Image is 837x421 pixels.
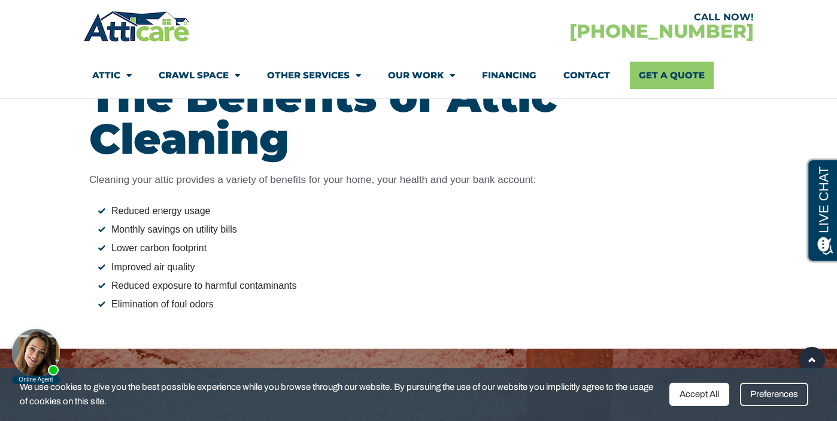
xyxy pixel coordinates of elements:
li: Reduced energy usage [98,203,748,219]
div: Accept All [669,383,729,406]
span: Opens a chat window [29,10,96,25]
span: We use cookies to give you the best possible experience while you browse through our website. By ... [20,380,660,409]
a: Get A Quote [630,62,714,89]
a: Other Services [267,62,361,89]
a: Contact [563,62,610,89]
a: Attic [92,62,132,89]
nav: Menu [92,62,745,89]
a: Our Work [388,62,455,89]
a: Crawl Space [159,62,240,89]
li: Monthly savings on utility bills [98,222,748,237]
a: Financing [482,62,536,89]
li: Elimination of foul odors [98,297,748,312]
div: CALL NOW! [418,13,754,22]
h2: The Benefits of Attic Cleaning [89,76,748,160]
div: Preferences [740,383,808,406]
li: Reduced exposure to harmful contaminants [98,278,748,294]
li: Lower carbon footprint [98,240,748,256]
li: Improved air quality [98,260,748,275]
iframe: Chat Invitation [6,325,66,385]
p: Cleaning your attic provides a variety of benefits for your home, your health and your bank account: [89,172,748,188]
